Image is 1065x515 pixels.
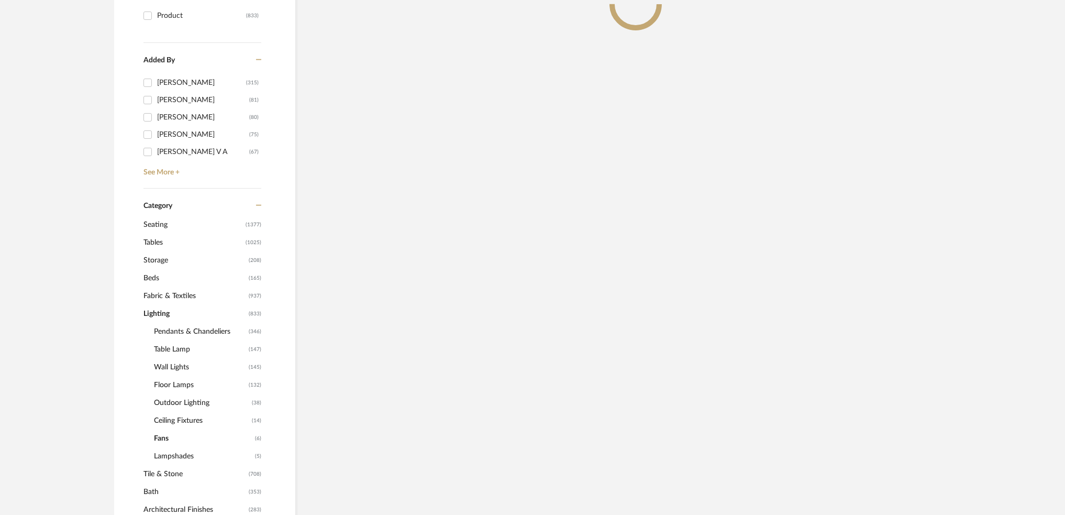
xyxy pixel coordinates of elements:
div: [PERSON_NAME] V A [157,144,249,160]
span: Storage [143,251,246,269]
div: [PERSON_NAME] [157,92,249,108]
div: (81) [249,92,259,108]
span: Pendants & Chandeliers [154,323,246,341]
div: Product [157,7,246,24]
span: (353) [249,484,261,500]
span: Floor Lamps [154,376,246,394]
span: Lampshades [154,447,252,465]
span: Added By [143,57,175,64]
span: Fabric & Textiles [143,287,246,305]
span: Ceiling Fixtures [154,412,249,430]
span: (132) [249,377,261,393]
span: Table Lamp [154,341,246,358]
span: (14) [252,412,261,429]
span: Lighting [143,305,246,323]
div: (833) [246,7,259,24]
span: (5) [255,448,261,465]
div: [PERSON_NAME] [157,126,249,143]
div: [PERSON_NAME] [157,74,246,91]
span: (937) [249,288,261,304]
span: Category [143,202,172,211]
span: (165) [249,270,261,287]
span: Wall Lights [154,358,246,376]
span: (145) [249,359,261,376]
span: (208) [249,252,261,269]
div: [PERSON_NAME] [157,109,249,126]
span: (833) [249,305,261,322]
span: Seating [143,216,243,234]
div: (67) [249,144,259,160]
span: (6) [255,430,261,447]
span: (1377) [246,216,261,233]
span: (708) [249,466,261,483]
div: (80) [249,109,259,126]
span: Bath [143,483,246,501]
span: Outdoor Lighting [154,394,249,412]
span: Tables [143,234,243,251]
span: (147) [249,341,261,358]
span: Beds [143,269,246,287]
span: Fans [154,430,252,447]
span: (38) [252,395,261,411]
span: (346) [249,323,261,340]
div: (75) [249,126,259,143]
div: (315) [246,74,259,91]
span: (1025) [246,234,261,251]
a: See More + [141,160,261,177]
span: Tile & Stone [143,465,246,483]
